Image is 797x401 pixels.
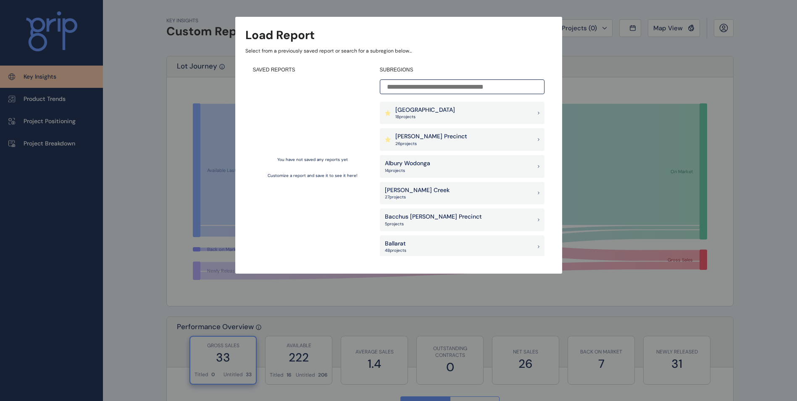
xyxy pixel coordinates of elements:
p: Albury Wodonga [385,159,430,168]
p: 5 project s [385,221,482,227]
p: 18 project s [395,114,455,120]
p: 26 project s [395,141,467,147]
p: Customize a report and save it to see it here! [268,173,358,179]
p: [GEOGRAPHIC_DATA] [395,106,455,114]
p: 48 project s [385,248,406,253]
h3: Load Report [245,27,315,43]
p: You have not saved any reports yet [277,157,348,163]
p: 14 project s [385,168,430,174]
h4: SAVED REPORTS [253,66,372,74]
p: 27 project s [385,194,450,200]
p: Bacchus [PERSON_NAME] Precinct [385,213,482,221]
p: Select from a previously saved report or search for a subregion below... [245,47,552,55]
p: [PERSON_NAME] Creek [385,186,450,195]
p: [PERSON_NAME] Precinct [395,132,467,141]
p: Ballarat [385,240,406,248]
h4: SUBREGIONS [380,66,544,74]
